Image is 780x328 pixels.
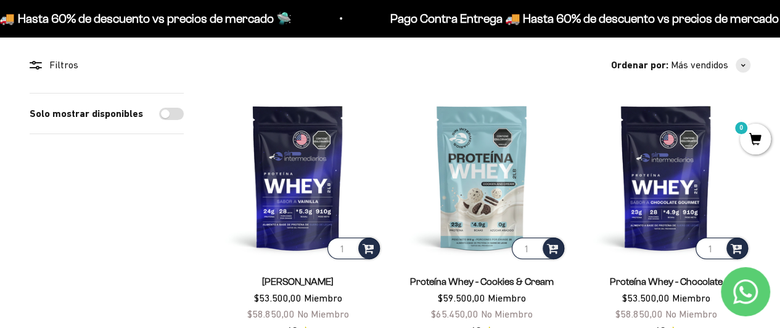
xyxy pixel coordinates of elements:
[247,308,295,319] span: $58.850,00
[254,292,302,303] span: $53.500,00
[611,57,668,73] span: Ordenar por:
[30,57,184,73] div: Filtros
[410,276,554,287] a: Proteína Whey - Cookies & Cream
[615,308,662,319] span: $58.850,00
[30,106,143,122] label: Solo mostrar disponibles
[671,292,710,303] span: Miembro
[665,308,716,319] span: No Miembro
[438,292,485,303] span: $59.500,00
[431,308,478,319] span: $65.450,00
[622,292,669,303] span: $53.500,00
[262,276,334,287] a: [PERSON_NAME]
[740,134,771,147] a: 0
[671,57,728,73] span: Más vendidos
[297,308,349,319] span: No Miembro
[488,292,526,303] span: Miembro
[609,276,722,287] a: Proteína Whey - Chocolate
[481,308,533,319] span: No Miembro
[671,57,750,73] button: Más vendidos
[304,292,342,303] span: Miembro
[734,121,749,135] mark: 0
